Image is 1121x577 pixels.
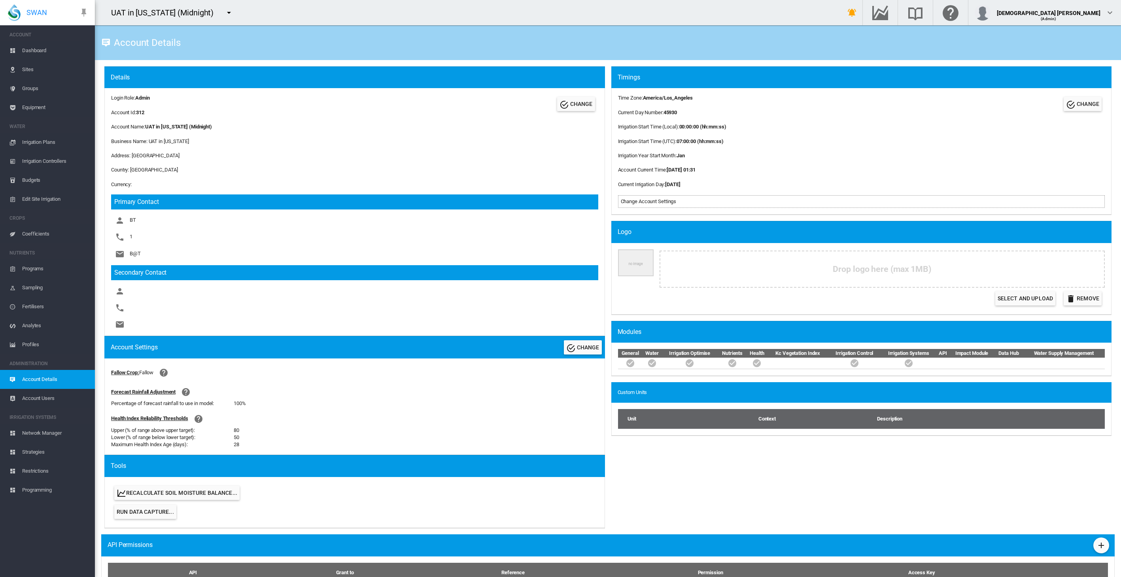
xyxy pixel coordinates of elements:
[22,60,89,79] span: Sites
[159,368,168,377] md-icon: icon-help-circle
[145,124,212,130] b: UAT in [US_STATE] (Midnight)
[111,181,598,188] div: Currency:
[906,8,925,17] md-icon: Search the knowledge base
[22,335,89,354] span: Profiles
[111,94,149,102] div: Login Role:
[643,349,662,358] th: Water
[995,291,1055,305] label: Select and Upload
[115,303,125,313] md-icon: icon-phone
[618,181,664,187] span: Current Irrigation Day
[9,28,89,41] span: ACCOUNT
[22,79,89,98] span: Groups
[880,349,937,358] th: Irrigation Systems
[844,5,860,21] button: icon-bell-ring
[181,387,191,397] md-icon: icon-help-circle
[234,434,239,441] div: 50
[718,349,747,358] th: Nutrients
[234,441,239,448] div: 28
[618,124,678,130] span: Irrigation Start Time (Local)
[618,166,726,173] div: :
[194,414,203,424] md-icon: icon-help-circle
[234,400,246,407] div: 100%
[618,95,642,101] span: Time Zone
[618,94,726,102] div: :
[139,369,153,376] div: Fallow
[667,167,696,173] b: [DATE] 01:31
[79,8,89,17] md-icon: icon-pin
[22,98,89,117] span: Equipment
[115,216,125,225] md-icon: icon-account
[1077,295,1099,302] span: Remove
[111,388,176,396] div: Forecast Rainfall Adjustment
[111,194,598,209] h3: Primary Contact
[191,411,206,427] button: icon-help-circle
[22,462,89,481] span: Restrictions
[117,509,174,515] span: Run Data Capture...
[828,349,880,358] th: Irrigation Control
[234,427,239,434] div: 80
[618,138,726,145] div: :
[22,389,89,408] span: Account Users
[850,358,859,368] md-icon: icon-checkbox-marked-circle
[662,349,718,358] th: Irrigation Optimise
[22,370,89,389] span: Account Details
[618,249,654,277] img: Company Logo
[136,109,144,115] b: 312
[22,224,89,243] span: Coefficients
[22,152,89,171] span: Irrigation Controllers
[618,409,758,429] th: Unit
[577,344,599,351] span: CHANGE
[1066,294,1076,304] md-icon: icon-delete
[101,38,111,47] md-icon: icon-tooltip-text
[618,349,643,358] th: General
[566,343,576,353] md-icon: icon-check-circle
[111,123,598,130] div: Account Name:
[221,5,237,21] button: icon-menu-down
[22,41,89,60] span: Dashboard
[130,251,141,256] span: B@T
[9,212,89,224] span: CROPS
[111,109,149,116] div: Account Id:
[22,443,89,462] span: Strategies
[9,357,89,370] span: ADMINISTRATION
[626,358,635,368] md-icon: icon-checkbox-marked-circle
[22,316,89,335] span: Analytes
[111,7,221,18] div: UAT in [US_STATE] (Midnight)
[111,427,234,434] div: Upper (% of range above upper target):
[111,415,188,422] div: Health Index Reliability Thresholds
[618,389,647,396] span: Custom Units
[937,349,949,358] th: API
[224,8,234,17] md-icon: icon-menu-down
[994,349,1023,358] th: Data Hub
[130,217,136,223] span: BT
[111,166,598,173] div: Country: [GEOGRAPHIC_DATA]
[752,358,762,368] md-icon: icon-checkbox-marked-circle
[871,8,890,17] md-icon: Go to the Data Hub
[677,153,685,158] b: Jan
[1023,349,1105,358] th: Water Supply Management
[111,265,598,280] h3: Secondary Contact
[570,101,593,107] span: CHANGE
[108,541,153,549] span: API Permissions
[949,349,994,358] th: Impact Module
[679,124,726,130] b: 00:00:00 (hh:mm:ss)
[618,152,726,159] div: :
[1066,100,1076,109] md-icon: icon-check-circle
[877,409,1105,429] th: Description
[677,138,724,144] b: 07:00:00 (hh:mm:ss)
[22,190,89,209] span: Edit Site Irrigation
[747,349,767,358] th: Health
[135,95,150,101] b: Admin
[156,365,172,381] button: icon-help-circle
[758,409,877,429] th: Context
[621,198,1102,205] div: Change Account Settings
[111,441,234,448] div: Maximum Health Index Age (days):
[115,320,125,329] md-icon: icon-email
[975,5,991,21] img: profile.jpg
[618,109,726,116] div: :
[111,138,598,145] div: Business Name: UAT in [US_STATE]
[767,349,828,358] th: Kc Vegetation Index
[111,462,605,470] div: Tools
[111,343,157,352] div: Account Settings
[997,6,1100,14] div: [DEMOGRAPHIC_DATA] [PERSON_NAME]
